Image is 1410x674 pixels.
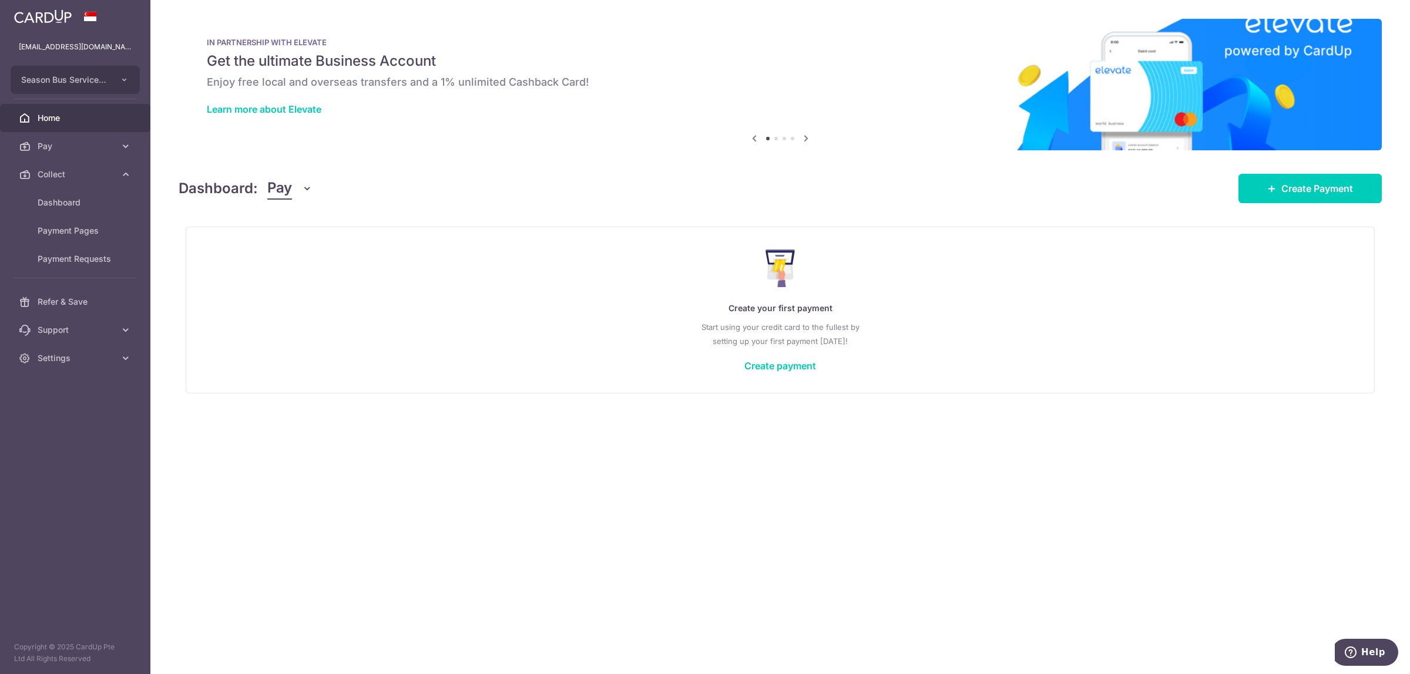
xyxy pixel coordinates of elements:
span: Support [38,324,115,336]
a: Learn more about Elevate [207,103,321,115]
span: Season Bus Services Co Pte Ltd-SAS [21,74,108,86]
span: Payment Requests [38,253,115,265]
button: Pay [267,177,313,200]
span: Home [38,112,115,124]
img: CardUp [14,9,72,23]
p: [EMAIL_ADDRESS][DOMAIN_NAME] [19,41,132,53]
span: Pay [267,177,292,200]
span: Create Payment [1281,181,1353,196]
iframe: Opens a widget where you can find more information [1335,639,1398,668]
h5: Get the ultimate Business Account [207,52,1354,70]
img: Make Payment [766,250,795,287]
span: Dashboard [38,197,115,208]
span: Collect [38,168,115,180]
span: Refer & Save [38,296,115,308]
p: Create your first payment [210,301,1351,315]
span: Settings [38,352,115,364]
button: Season Bus Services Co Pte Ltd-SAS [11,66,140,94]
h6: Enjoy free local and overseas transfers and a 1% unlimited Cashback Card! [207,75,1354,89]
p: Start using your credit card to the fullest by setting up your first payment [DATE]! [210,320,1351,348]
span: Payment Pages [38,225,115,237]
img: Renovation banner [179,19,1382,150]
span: Pay [38,140,115,152]
a: Create payment [744,360,816,372]
h4: Dashboard: [179,178,258,199]
a: Create Payment [1238,174,1382,203]
p: IN PARTNERSHIP WITH ELEVATE [207,38,1354,47]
